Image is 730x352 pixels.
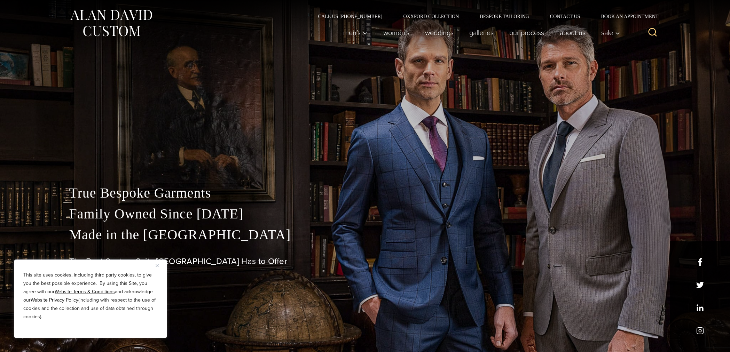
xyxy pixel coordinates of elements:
a: Our Process [501,26,552,40]
a: Bespoke Tailoring [469,14,539,19]
a: Oxxford Collection [393,14,469,19]
a: Galleries [461,26,501,40]
a: facebook [696,258,704,266]
h1: The Best Custom Suits [GEOGRAPHIC_DATA] Has to Offer [69,256,661,266]
button: Close [156,261,164,270]
a: Contact Us [540,14,591,19]
a: linkedin [696,304,704,312]
button: View Search Form [644,24,661,41]
a: About Us [552,26,593,40]
a: instagram [696,327,704,335]
a: Women’s [375,26,417,40]
span: Men’s [343,29,368,36]
a: x/twitter [696,281,704,289]
a: Call Us [PHONE_NUMBER] [308,14,393,19]
span: Sale [601,29,620,36]
nav: Primary Navigation [335,26,623,40]
a: weddings [417,26,461,40]
p: True Bespoke Garments Family Owned Since [DATE] Made in the [GEOGRAPHIC_DATA] [69,183,661,245]
a: Website Terms & Conditions [55,288,115,295]
a: Book an Appointment [590,14,661,19]
a: Website Privacy Policy [31,296,78,304]
p: This site uses cookies, including third party cookies, to give you the best possible experience. ... [23,271,158,321]
img: Close [156,264,159,267]
img: Alan David Custom [69,8,153,39]
nav: Secondary Navigation [308,14,661,19]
